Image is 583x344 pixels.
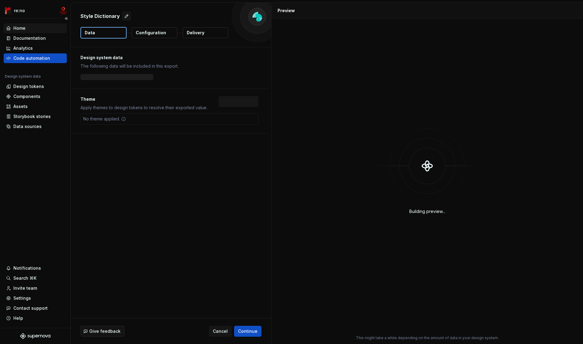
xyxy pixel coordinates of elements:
[13,275,36,281] div: Search ⌘K
[238,328,257,334] span: Continue
[132,27,177,38] button: Configuration
[13,55,50,61] div: Code automation
[209,326,232,337] button: Cancel
[13,35,46,41] div: Documentation
[356,336,499,340] p: This might take a while depending on the amount of data in your design system.
[4,273,67,283] button: Search ⌘K
[13,113,51,120] div: Storybook stories
[187,30,204,36] p: Delivery
[4,33,67,43] a: Documentation
[13,295,31,301] div: Settings
[13,123,42,130] div: Data sources
[13,93,40,99] div: Components
[80,55,258,61] p: Design system data
[81,113,128,124] div: No theme applied.
[20,333,50,339] svg: Supernova Logo
[4,122,67,131] a: Data sources
[278,8,295,14] div: Preview
[13,83,44,89] div: Design tokens
[5,74,41,79] div: Design system data
[4,263,67,273] button: Notifications
[80,96,207,102] p: Theme
[13,285,37,291] div: Invite team
[4,102,67,111] a: Assets
[13,315,23,321] div: Help
[14,8,25,14] div: re:no
[85,30,95,36] p: Data
[213,328,228,334] span: Cancel
[4,53,67,63] a: Code automation
[234,326,261,337] button: Continue
[1,4,69,17] button: re:nomc-develop
[4,82,67,91] a: Design tokens
[13,305,48,311] div: Contact support
[4,92,67,101] a: Components
[183,27,228,38] button: Delivery
[136,30,166,36] p: Configuration
[409,208,445,214] div: Building preview...
[4,303,67,313] button: Contact support
[80,27,127,39] button: Data
[4,7,12,14] img: 4ec385d3-6378-425b-8b33-6545918efdc5.png
[13,45,33,51] div: Analytics
[4,283,67,293] a: Invite team
[89,328,121,334] span: Give feedback
[80,105,207,111] p: Apply themes to design tokens to resolve their exported value.
[4,43,67,53] a: Analytics
[13,265,41,271] div: Notifications
[13,25,26,31] div: Home
[13,103,28,110] div: Assets
[4,293,67,303] a: Settings
[62,14,70,23] button: Collapse sidebar
[80,63,258,69] p: The following data will be included in this export.
[60,7,67,14] img: mc-develop
[80,326,124,337] button: Give feedback
[4,313,67,323] button: Help
[80,12,120,20] p: Style Dictionary
[4,112,67,121] a: Storybook stories
[4,23,67,33] a: Home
